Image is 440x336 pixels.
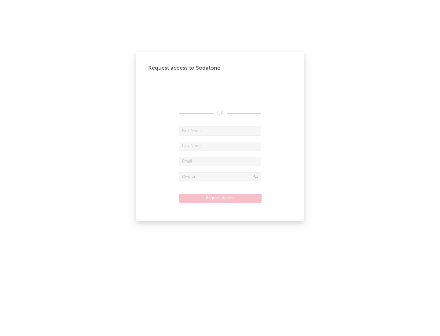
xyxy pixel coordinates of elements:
input: First Name [179,126,261,136]
input: Email [179,157,261,166]
input: Last Name [179,142,261,151]
div: OR [179,110,261,117]
input: Division [179,172,261,181]
div: Request access to Sodatone [148,64,292,72]
button: Request Access [179,194,262,203]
